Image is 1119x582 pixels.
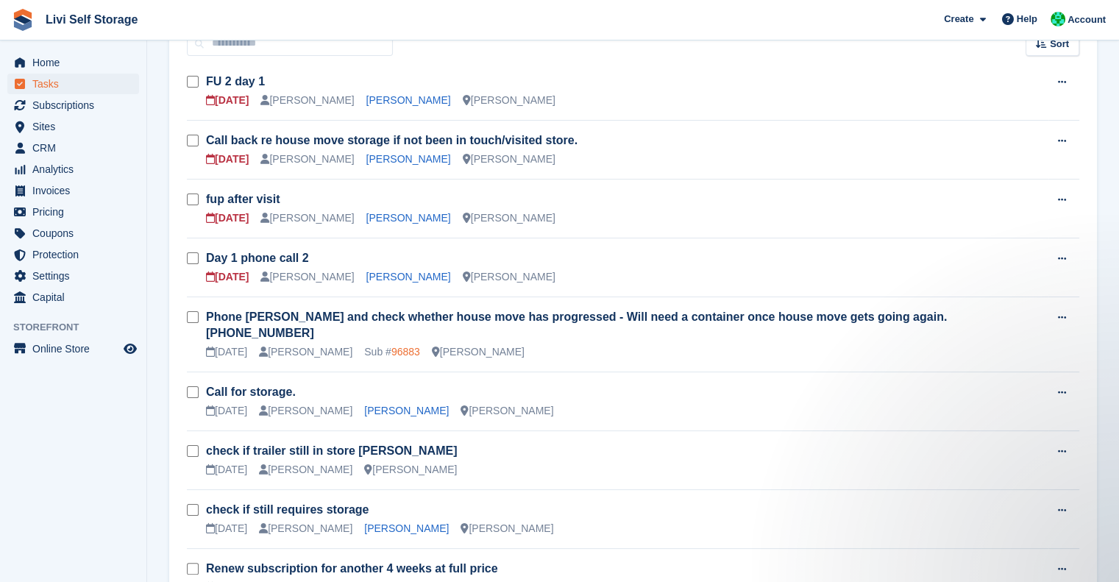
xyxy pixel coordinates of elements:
[206,503,369,516] a: check if still requires storage
[366,94,451,106] a: [PERSON_NAME]
[32,74,121,94] span: Tasks
[32,244,121,265] span: Protection
[206,75,265,88] a: FU 2 day 1
[206,193,280,205] a: fup after visit
[1051,12,1065,26] img: Joe Robertson
[7,116,139,137] a: menu
[1017,12,1037,26] span: Help
[259,344,352,360] div: [PERSON_NAME]
[13,320,146,335] span: Storefront
[32,287,121,308] span: Capital
[32,180,121,201] span: Invoices
[364,522,449,534] a: [PERSON_NAME]
[40,7,143,32] a: Livi Self Storage
[7,266,139,286] a: menu
[7,338,139,359] a: menu
[206,521,247,536] div: [DATE]
[206,93,249,108] div: [DATE]
[32,266,121,286] span: Settings
[206,269,249,285] div: [DATE]
[206,386,296,398] a: Call for storage.
[944,12,973,26] span: Create
[260,93,354,108] div: [PERSON_NAME]
[7,159,139,180] a: menu
[260,210,354,226] div: [PERSON_NAME]
[259,462,352,478] div: [PERSON_NAME]
[463,269,555,285] div: [PERSON_NAME]
[206,252,309,264] a: Day 1 phone call 2
[32,138,121,158] span: CRM
[7,52,139,73] a: menu
[1050,37,1069,52] span: Sort
[32,202,121,222] span: Pricing
[121,340,139,358] a: Preview store
[1068,13,1106,27] span: Account
[206,310,947,339] a: Phone [PERSON_NAME] and check whether house move has progressed - Will need a container once hous...
[32,223,121,244] span: Coupons
[7,244,139,265] a: menu
[7,95,139,116] a: menu
[12,9,34,31] img: stora-icon-8386f47178a22dfd0bd8f6a31ec36ba5ce8667c1dd55bd0f319d3a0aa187defe.svg
[259,403,352,419] div: [PERSON_NAME]
[32,159,121,180] span: Analytics
[206,152,249,167] div: [DATE]
[206,444,457,457] a: check if trailer still in store [PERSON_NAME]
[32,116,121,137] span: Sites
[7,138,139,158] a: menu
[260,269,354,285] div: [PERSON_NAME]
[366,271,451,283] a: [PERSON_NAME]
[461,521,553,536] div: [PERSON_NAME]
[7,180,139,201] a: menu
[364,405,449,416] a: [PERSON_NAME]
[206,403,247,419] div: [DATE]
[463,93,555,108] div: [PERSON_NAME]
[7,223,139,244] a: menu
[7,287,139,308] a: menu
[260,152,354,167] div: [PERSON_NAME]
[366,212,451,224] a: [PERSON_NAME]
[461,403,553,419] div: [PERSON_NAME]
[206,210,249,226] div: [DATE]
[366,153,451,165] a: [PERSON_NAME]
[391,346,420,358] a: 96883
[364,462,457,478] div: [PERSON_NAME]
[7,74,139,94] a: menu
[32,338,121,359] span: Online Store
[206,462,247,478] div: [DATE]
[259,521,352,536] div: [PERSON_NAME]
[432,344,525,360] div: [PERSON_NAME]
[463,210,555,226] div: [PERSON_NAME]
[7,202,139,222] a: menu
[206,134,578,146] a: Call back re house move storage if not been in touch/visited store.
[32,52,121,73] span: Home
[206,344,247,360] div: [DATE]
[206,562,498,575] a: Renew subscription for another 4 weeks at full price
[364,344,420,360] div: Sub #
[32,95,121,116] span: Subscriptions
[463,152,555,167] div: [PERSON_NAME]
